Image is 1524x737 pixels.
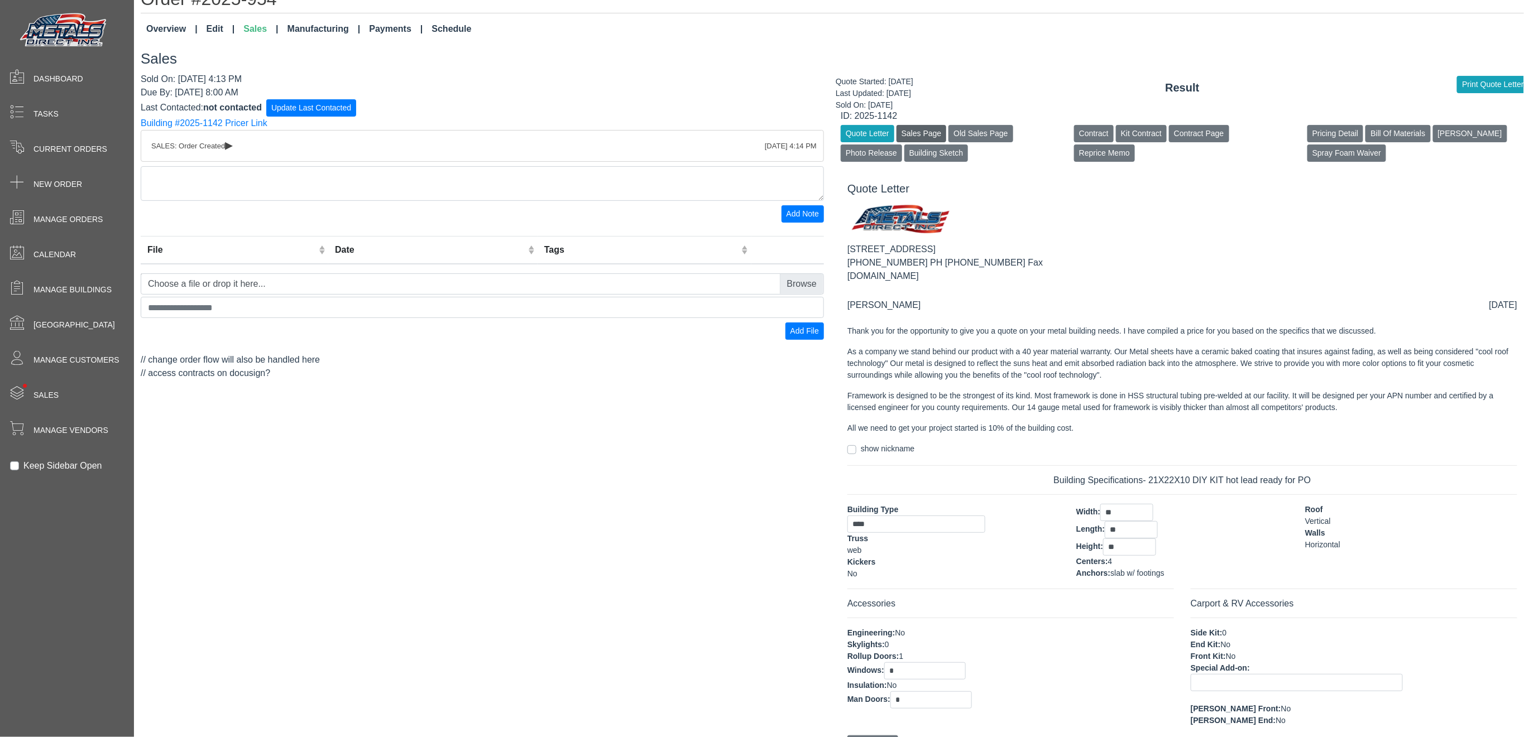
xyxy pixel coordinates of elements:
[847,652,899,661] span: Rollup Doors:
[17,10,112,51] img: Metals Direct Inc Logo
[1191,640,1221,649] span: End Kit:
[33,354,119,366] span: Manage Customers
[1226,652,1236,661] span: No
[790,326,819,335] span: Add File
[1307,144,1386,162] button: Spray Foam Waiver
[1307,125,1363,142] button: Pricing Detail
[239,18,282,40] a: Sales
[33,143,107,155] span: Current Orders
[847,545,1060,556] div: web
[1191,628,1223,637] span: Side Kit:
[1305,516,1517,527] div: Vertical
[1074,125,1114,142] button: Contract
[33,319,115,331] span: [GEOGRAPHIC_DATA]
[895,628,905,637] span: No
[33,284,112,296] span: Manage Buildings
[33,249,76,261] span: Calendar
[33,179,82,190] span: New Order
[1305,504,1517,516] div: Roof
[1076,569,1110,577] span: Anchors:
[847,666,884,675] span: Windows:
[335,243,525,257] div: Date
[147,243,316,257] div: File
[1191,716,1276,725] span: [PERSON_NAME] End:
[847,298,921,312] div: [PERSON_NAME]
[1223,628,1227,637] span: 0
[847,598,1174,609] h6: Accessories
[1108,557,1113,566] span: 4
[847,422,1517,434] p: All we need to get your project started is 10% of the building cost.
[33,73,83,85] span: Dashboard
[33,214,103,225] span: Manage Orders
[751,237,824,264] th: Remove
[782,205,824,223] button: Add Note
[151,141,813,152] div: SALES: Order Created
[836,88,913,99] div: Last Updated: [DATE]
[1433,125,1507,142] button: [PERSON_NAME]
[847,640,885,649] span: Skylights:
[1191,704,1281,713] span: [PERSON_NAME] Front:
[1305,527,1517,539] div: Walls
[1191,652,1226,661] span: Front Kit:
[1076,557,1108,566] span: Centers:
[885,640,889,649] span: 0
[141,118,267,128] a: Building #2025-1142 Pricer Link
[1191,663,1250,672] span: Special Add-on:
[1489,298,1517,312] div: [DATE]
[1276,716,1286,725] span: No
[1143,475,1311,485] span: - 21X22X10 DIY KIT hot lead ready for PO
[1076,542,1103,551] span: Height:
[1169,125,1229,142] button: Contract Page
[365,18,427,40] a: Payments
[861,443,915,455] label: show nickname
[887,681,897,690] span: No
[23,459,102,473] label: Keep Sidebar Open
[1116,125,1167,142] button: Kit Contract
[1281,704,1291,713] span: No
[1305,539,1517,551] div: Horizontal
[544,243,739,257] div: Tags
[847,568,1060,580] div: No
[836,76,913,88] div: Quote Started: [DATE]
[11,368,39,404] span: •
[225,141,233,148] span: ▸
[847,695,890,704] span: Man Doors:
[202,18,239,40] a: Edit
[787,209,819,218] span: Add Note
[1076,524,1105,533] span: Length:
[1074,144,1135,162] button: Reprice Memo
[899,652,904,661] span: 1
[847,325,1517,337] p: Thank you for the opportunity to give you a quote on your metal building needs. I have compiled a...
[847,475,1517,485] h6: Building Specifications
[33,425,108,436] span: Manage Vendors
[266,99,356,117] button: Update Last Contacted
[427,18,476,40] a: Schedule
[841,79,1524,96] div: Result
[141,50,1524,68] h3: Sales
[948,125,1013,142] button: Old Sales Page
[847,504,1060,516] div: Building Type
[847,628,895,637] span: Engineering:
[271,103,351,112] span: Update Last Contacted
[141,73,824,86] div: Sold On: [DATE] 4:13 PM
[141,86,824,99] div: Due By: [DATE] 8:00 AM
[1110,569,1164,577] span: slab w/ footings
[1221,640,1231,649] span: No
[847,243,1517,283] div: [STREET_ADDRESS] [PHONE_NUMBER] PH [PHONE_NUMBER] Fax [DOMAIN_NAME]
[1365,125,1430,142] button: Bill Of Materials
[33,389,59,401] span: Sales
[836,99,913,111] div: Sold On: [DATE]
[841,144,902,162] button: Photo Release
[847,200,957,243] img: MD logo
[33,108,59,120] span: Tasks
[142,18,202,40] a: Overview
[847,182,1517,195] h5: Quote Letter
[283,18,365,40] a: Manufacturing
[203,102,262,112] span: not contacted
[841,109,1524,123] div: ID: 2025-1142
[1191,598,1517,609] h6: Carport & RV Accessories
[847,556,1060,568] div: Kickers
[847,346,1517,381] p: As a company we stand behind our product with a 40 year material warranty. Our Metal sheets have ...
[847,681,887,690] span: Insulation:
[847,533,1060,545] div: Truss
